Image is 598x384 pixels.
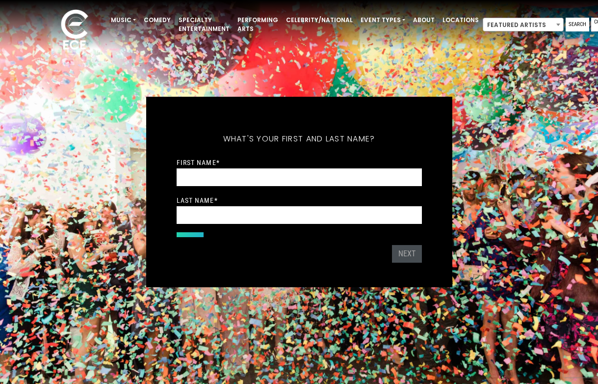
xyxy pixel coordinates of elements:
a: Comedy [140,12,175,28]
a: Celebrity/National [282,12,357,28]
a: Performing Arts [234,12,282,37]
label: First Name [177,158,220,167]
span: Featured Artists [483,18,564,31]
a: Search [566,18,589,31]
h5: What's your first and last name? [177,121,422,157]
a: Locations [439,12,483,28]
a: Music [107,12,140,28]
a: About [409,12,439,28]
span: Featured Artists [483,18,563,32]
a: Event Types [357,12,409,28]
label: Last Name [177,196,218,205]
img: ece_new_logo_whitev2-1.png [50,7,99,55]
a: Specialty Entertainment [175,12,234,37]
